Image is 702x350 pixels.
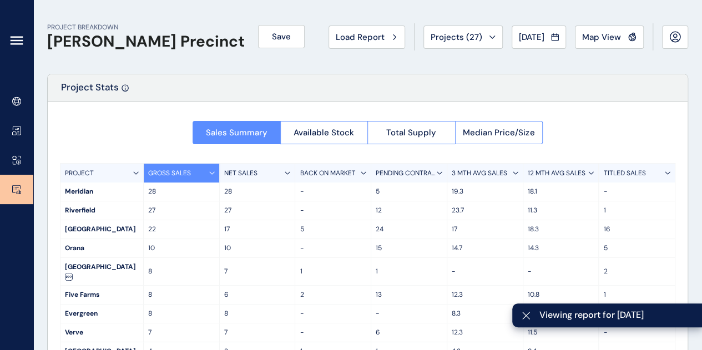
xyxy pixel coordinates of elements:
[224,169,257,178] p: NET SALES
[603,225,670,234] p: 16
[452,244,518,253] p: 14.7
[148,328,215,337] p: 7
[148,187,215,196] p: 28
[376,187,442,196] p: 5
[47,23,245,32] p: PROJECT BREAKDOWN
[148,169,191,178] p: GROSS SALES
[148,309,215,318] p: 8
[224,328,291,337] p: 7
[329,26,405,49] button: Load Report
[300,225,366,234] p: 5
[224,244,291,253] p: 10
[60,323,143,342] div: Verve
[603,267,670,276] p: 2
[224,206,291,215] p: 27
[300,328,366,337] p: -
[47,32,245,51] h1: [PERSON_NAME] Precinct
[603,328,670,337] p: -
[528,267,594,276] p: -
[300,244,366,253] p: -
[452,169,507,178] p: 3 MTH AVG SALES
[65,169,94,178] p: PROJECT
[376,328,442,337] p: 6
[300,290,366,300] p: 2
[528,169,585,178] p: 12 MTH AVG SALES
[528,290,594,300] p: 10.8
[280,121,368,144] button: Available Stock
[224,290,291,300] p: 6
[300,187,366,196] p: -
[452,206,518,215] p: 23.7
[376,309,442,318] p: -
[452,290,518,300] p: 12.3
[148,244,215,253] p: 10
[60,258,143,285] div: [GEOGRAPHIC_DATA]
[60,239,143,257] div: Orana
[376,206,442,215] p: 12
[452,328,518,337] p: 12.3
[452,267,518,276] p: -
[603,169,645,178] p: TITLED SALES
[603,244,670,253] p: 5
[528,206,594,215] p: 11.3
[300,206,366,215] p: -
[376,169,437,178] p: PENDING CONTRACTS
[300,267,366,276] p: 1
[206,127,267,138] span: Sales Summary
[452,225,518,234] p: 17
[386,127,436,138] span: Total Supply
[582,32,621,43] span: Map View
[376,267,442,276] p: 1
[528,328,594,337] p: 11.5
[61,81,119,102] p: Project Stats
[60,305,143,323] div: Evergreen
[431,32,482,43] span: Projects ( 27 )
[60,201,143,220] div: Riverfield
[60,220,143,239] div: [GEOGRAPHIC_DATA]
[603,290,670,300] p: 1
[376,225,442,234] p: 24
[455,121,543,144] button: Median Price/Size
[148,206,215,215] p: 27
[463,127,534,138] span: Median Price/Size
[452,309,518,318] p: 8.3
[258,25,305,48] button: Save
[367,121,455,144] button: Total Supply
[224,309,291,318] p: 8
[193,121,280,144] button: Sales Summary
[148,225,215,234] p: 22
[300,309,366,318] p: -
[528,187,594,196] p: 18.1
[148,290,215,300] p: 8
[423,26,503,49] button: Projects (27)
[575,26,644,49] button: Map View
[603,206,670,215] p: 1
[376,290,442,300] p: 13
[224,225,291,234] p: 17
[512,26,566,49] button: [DATE]
[376,244,442,253] p: 15
[528,225,594,234] p: 18.3
[60,182,143,201] div: Meridian
[60,286,143,304] div: Five Farms
[224,267,291,276] p: 7
[336,32,385,43] span: Load Report
[539,309,693,321] span: Viewing report for [DATE]
[603,187,670,196] p: -
[294,127,354,138] span: Available Stock
[519,32,544,43] span: [DATE]
[148,267,215,276] p: 8
[300,169,355,178] p: BACK ON MARKET
[272,31,291,42] span: Save
[452,187,518,196] p: 19.3
[528,244,594,253] p: 14.3
[224,187,291,196] p: 28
